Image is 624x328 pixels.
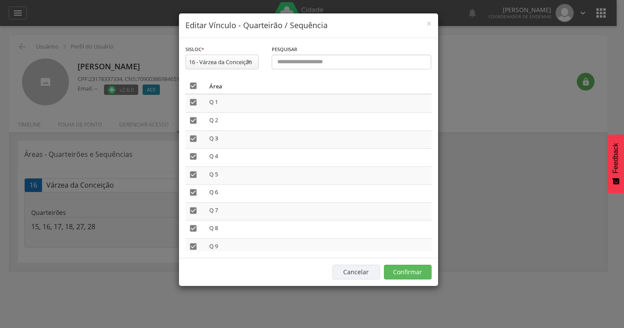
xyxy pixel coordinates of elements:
span: × [426,17,432,29]
i:  [189,134,198,143]
button: Cancelar [332,265,380,279]
i:  [189,98,198,107]
i:  [189,242,198,251]
td: Q 8 [206,221,432,239]
span: Sisloc [185,46,201,52]
td: Q 6 [206,185,432,203]
td: Q 9 [206,238,432,257]
td: Q 4 [206,149,432,167]
td: Q 7 [206,202,432,221]
i:  [189,170,198,179]
th: Área [206,78,432,94]
span: Feedback [612,143,620,173]
td: Q 1 [206,94,432,112]
td: Q 3 [206,130,432,149]
i:  [189,116,198,125]
i:  [189,81,198,90]
h4: Editar Vínculo - Quarteirão / Sequência [185,20,432,31]
i:  [189,224,198,233]
div: 16 - Várzea da Conceição [189,58,252,66]
td: Q 5 [206,166,432,185]
button: Feedback - Mostrar pesquisa [608,134,624,193]
i:  [189,188,198,197]
span: Pesquisar [272,46,297,52]
i:  [189,152,198,161]
button: Close [426,19,432,28]
button: Confirmar [384,265,432,279]
td: Q 2 [206,112,432,130]
i:  [189,206,198,215]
